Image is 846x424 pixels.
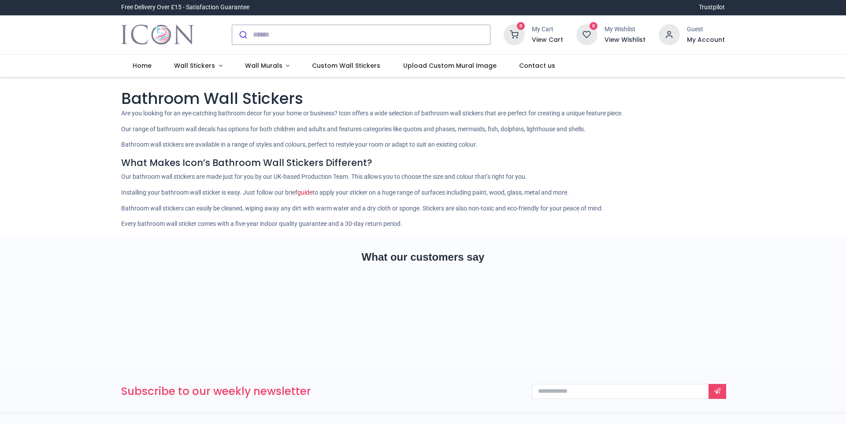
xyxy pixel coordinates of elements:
[133,61,152,70] span: Home
[121,384,519,399] h3: Subscribe to our weekly newsletter
[121,125,725,134] p: Our range of bathroom wall decals has options for both children and adults and features categorie...
[121,173,725,181] p: Our bathroom wall stickers are made just for you by our UK-based Production Team. This allows you...
[576,30,597,37] a: 0
[121,188,725,197] p: Installing your bathroom wall sticker is easy. Just follow our brief to apply your sticker on a h...
[234,55,301,77] a: Wall Murals
[403,61,497,70] span: Upload Custom Mural Image
[687,36,725,44] a: My Account
[121,204,725,213] p: Bathroom wall stickers can easily be cleaned, wiping away any dirt with warm water and a dry clot...
[605,25,646,34] div: My Wishlist
[232,25,253,44] button: Submit
[687,25,725,34] div: Guest
[174,61,215,70] span: Wall Stickers
[121,250,725,265] h2: What our customers say
[121,220,725,229] p: Every bathroom wall sticker comes with a five-year indoor quality guarantee and a 30-day return p...
[699,3,725,12] a: Trustpilot
[121,109,725,118] p: Are you looking for an eye-catching bathroom decor for your home or business? Icon offers a wide ...
[121,22,194,47] img: Icon Wall Stickers
[121,156,725,169] h4: What Makes Icon’s Bathroom Wall Stickers Different?
[532,36,563,44] a: View Cart
[121,88,725,109] h1: Bathroom Wall Stickers
[297,189,312,196] a: guide
[163,55,234,77] a: Wall Stickers
[121,140,725,149] p: Bathroom wall stickers are available in a range of styles and colours, perfect to restyle your ro...
[121,22,194,47] a: Logo of Icon Wall Stickers
[519,61,555,70] span: Contact us
[517,22,525,30] sup: 0
[312,61,380,70] span: Custom Wall Stickers
[504,30,525,37] a: 0
[605,36,646,44] a: View Wishlist
[532,25,563,34] div: My Cart
[590,22,598,30] sup: 0
[121,280,725,342] iframe: Customer reviews powered by Trustpilot
[245,61,282,70] span: Wall Murals
[121,3,249,12] div: Free Delivery Over £15 - Satisfaction Guarantee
